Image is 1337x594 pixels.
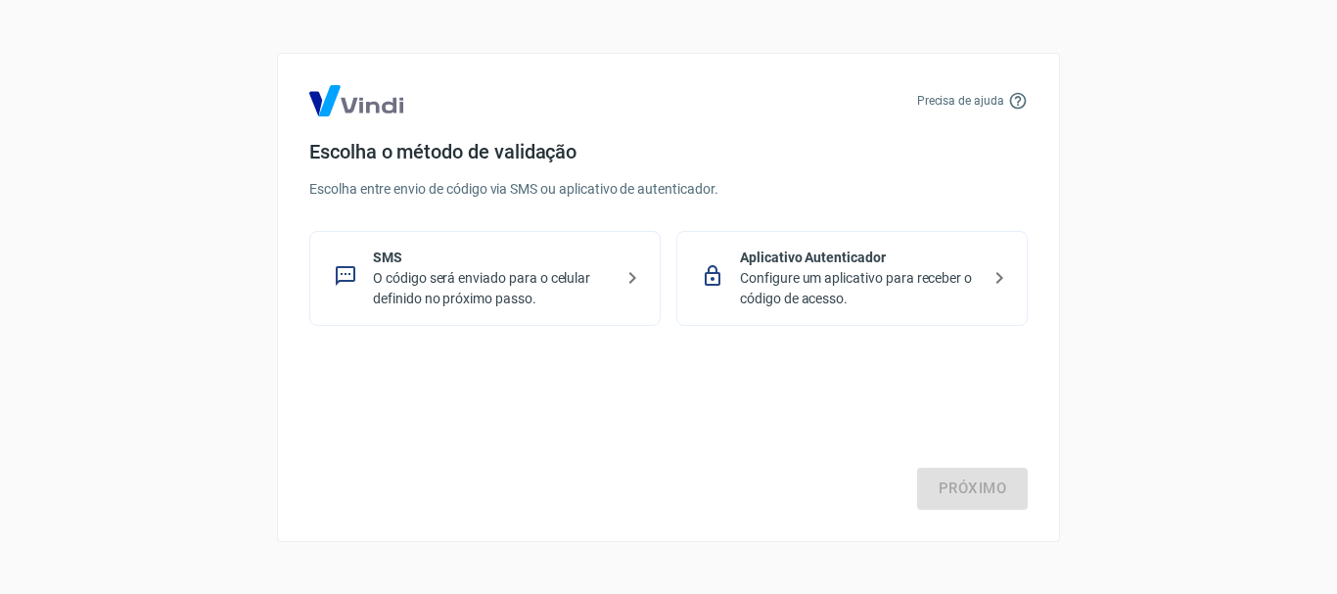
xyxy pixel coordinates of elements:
p: SMS [373,248,613,268]
p: Escolha entre envio de código via SMS ou aplicativo de autenticador. [309,179,1028,200]
p: Configure um aplicativo para receber o código de acesso. [740,268,980,309]
p: Aplicativo Autenticador [740,248,980,268]
img: Logo Vind [309,85,403,116]
p: O código será enviado para o celular definido no próximo passo. [373,268,613,309]
div: Aplicativo AutenticadorConfigure um aplicativo para receber o código de acesso. [676,231,1028,326]
h4: Escolha o método de validação [309,140,1028,163]
div: SMSO código será enviado para o celular definido no próximo passo. [309,231,661,326]
p: Precisa de ajuda [917,92,1004,110]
